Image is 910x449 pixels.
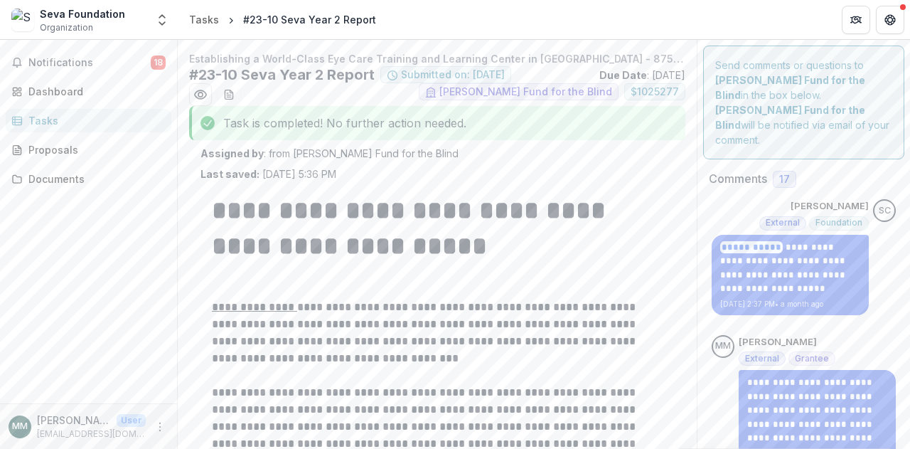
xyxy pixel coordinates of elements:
p: [PERSON_NAME] [37,413,111,428]
a: Documents [6,167,171,191]
button: Get Help [876,6,904,34]
span: External [745,354,779,364]
span: Submitted on: [DATE] [401,69,505,81]
button: download-word-button [218,83,240,106]
button: Preview 0f5e9aed-bc7e-4fb1-b3cf-32ca6814624f.pdf [189,83,212,106]
strong: [PERSON_NAME] Fund for the Blind [715,74,865,101]
strong: Due Date [599,69,647,81]
button: Notifications18 [6,51,171,74]
p: [PERSON_NAME] [791,199,869,213]
div: Dashboard [28,84,160,99]
div: Documents [28,171,160,186]
div: Task is completed! No further action needed. [189,106,685,140]
p: Establishing a World-Class Eye Care Training and Learning Center in [GEOGRAPHIC_DATA] - 87560551 [189,51,685,66]
div: Seva Foundation [40,6,125,21]
div: Sandra Ching [879,206,891,216]
div: Proposals [28,142,160,157]
img: Seva Foundation [11,9,34,31]
span: 17 [779,174,790,186]
a: Dashboard [6,80,171,103]
h2: Comments [709,172,767,186]
strong: [PERSON_NAME] Fund for the Blind [715,104,865,131]
button: Open entity switcher [152,6,172,34]
a: Tasks [183,9,225,30]
span: Grantee [795,354,829,364]
div: Tasks [28,113,160,128]
div: #23-10 Seva Year 2 Report [243,12,376,27]
p: User [117,414,146,427]
nav: breadcrumb [183,9,382,30]
p: : [DATE] [599,68,685,83]
div: Tasks [189,12,219,27]
p: [EMAIL_ADDRESS][DOMAIN_NAME] [37,428,146,440]
span: External [766,218,800,228]
span: Foundation [815,218,862,228]
span: 18 [151,56,166,70]
button: Partners [842,6,870,34]
strong: Last saved: [200,168,259,180]
div: Send comments or questions to in the box below. will be notified via email of your comment. [703,46,904,159]
span: [PERSON_NAME] Fund for the Blind [439,86,612,98]
a: Tasks [6,109,171,132]
h2: #23-10 Seva Year 2 Report [189,66,375,83]
p: [DATE] 2:37 PM • a month ago [720,299,860,310]
button: More [151,418,168,435]
span: $ 1025277 [631,86,679,98]
span: Notifications [28,57,151,69]
strong: Assigned by [200,147,264,159]
p: [DATE] 5:36 PM [200,167,336,181]
div: Margo Mays [12,422,28,431]
div: Margo Mays [715,342,731,351]
a: Proposals [6,138,171,162]
p: : from [PERSON_NAME] Fund for the Blind [200,146,674,161]
span: Organization [40,21,93,34]
p: [PERSON_NAME] [739,335,817,349]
